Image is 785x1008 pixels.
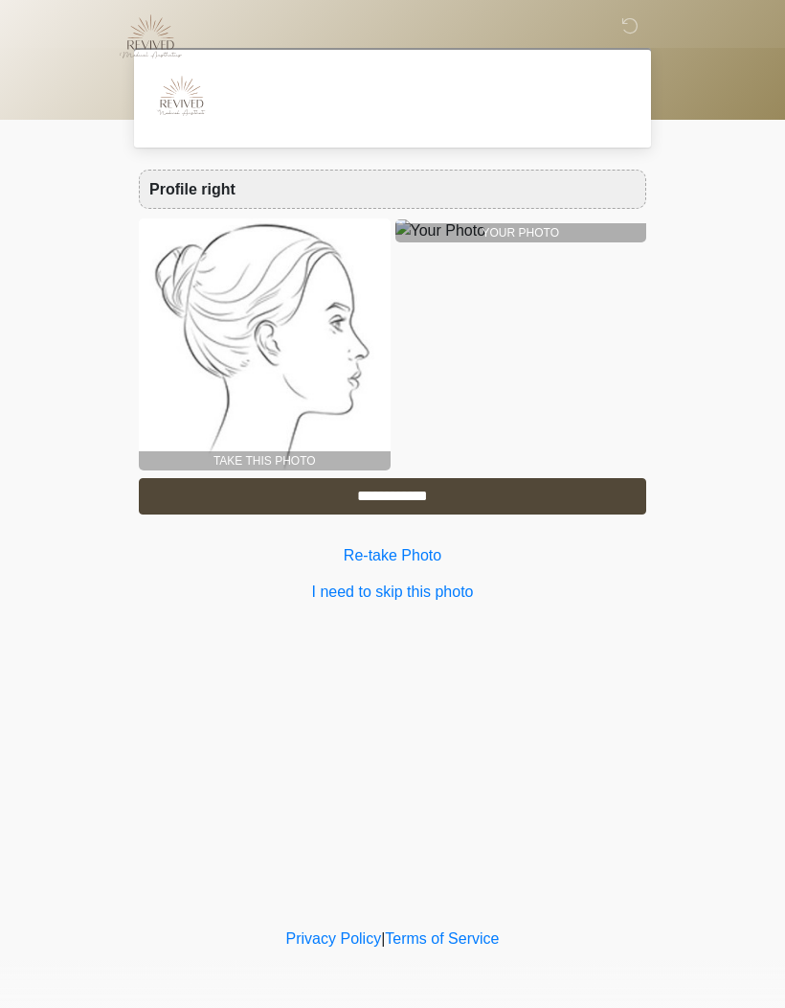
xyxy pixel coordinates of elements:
div: TAKE THIS PHOTO [139,451,391,470]
a: Terms of Service [385,930,499,947]
button: Re-take Photo [139,538,646,574]
a: | [381,930,385,947]
div: YOUR PHOTO [395,223,647,242]
img: Agent Avatar [153,67,211,125]
img: Logo [120,14,182,58]
h6: Profile right [149,180,636,198]
img: Your Photo [395,219,486,242]
img: 1629406217120-thumb-Profile_right.jpg [139,218,391,470]
a: Privacy Policy [286,930,382,947]
button: I need to skip this photo [139,574,646,610]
